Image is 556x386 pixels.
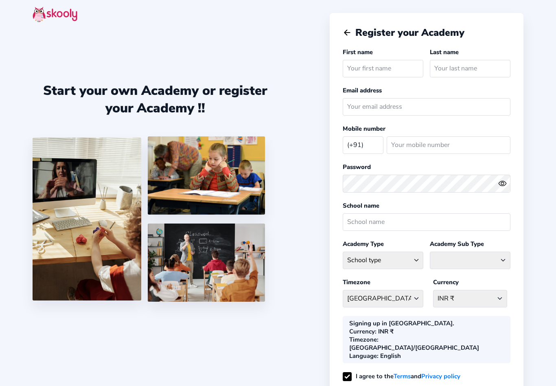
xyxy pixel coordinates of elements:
b: Currency [349,327,375,336]
input: Your first name [343,60,423,77]
button: eye outlineeye off outline [498,179,510,188]
label: I agree to the and [343,372,460,380]
b: Language [349,352,377,360]
img: 1.jpg [33,138,141,300]
div: : [GEOGRAPHIC_DATA]/[GEOGRAPHIC_DATA] [349,336,501,352]
label: Password [343,163,371,171]
b: Timezone [349,336,377,344]
img: 4.png [148,136,265,215]
label: Timezone [343,278,370,286]
input: Your last name [430,60,510,77]
label: School name [343,202,379,210]
div: : English [349,352,401,360]
input: Your email address [343,98,510,116]
label: Currency [433,278,459,286]
label: Academy Type [343,240,384,248]
ion-icon: eye outline [498,179,507,188]
div: : INR ₹ [349,327,394,336]
img: 5.png [148,224,265,302]
a: Terms [394,371,411,382]
label: First name [343,48,373,56]
label: Academy Sub Type [430,240,484,248]
div: Start your own Academy or register your Academy !! [33,82,278,117]
input: School name [343,213,510,231]
img: skooly-logo.png [33,7,77,22]
a: Privacy policy [421,371,460,382]
label: Mobile number [343,125,385,133]
input: Your mobile number [387,136,510,154]
span: Register your Academy [355,26,464,39]
label: Email address [343,86,382,94]
label: Last name [430,48,459,56]
div: Signing up in [GEOGRAPHIC_DATA]. [349,319,454,327]
button: arrow back outline [343,28,352,37]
